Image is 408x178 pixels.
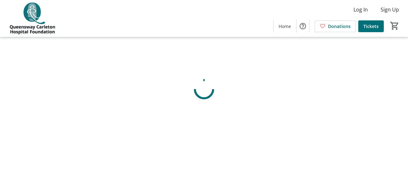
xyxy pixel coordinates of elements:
a: Tickets [358,20,384,32]
span: Tickets [363,23,379,30]
a: Donations [315,20,356,32]
span: Donations [328,23,351,30]
button: Sign Up [375,4,404,15]
span: Sign Up [381,6,399,13]
span: Log In [353,6,368,13]
img: QCH Foundation's Logo [4,3,61,34]
a: Home [273,20,296,32]
button: Help [296,20,309,32]
button: Log In [348,4,373,15]
button: Cart [389,20,400,32]
span: Home [279,23,291,30]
